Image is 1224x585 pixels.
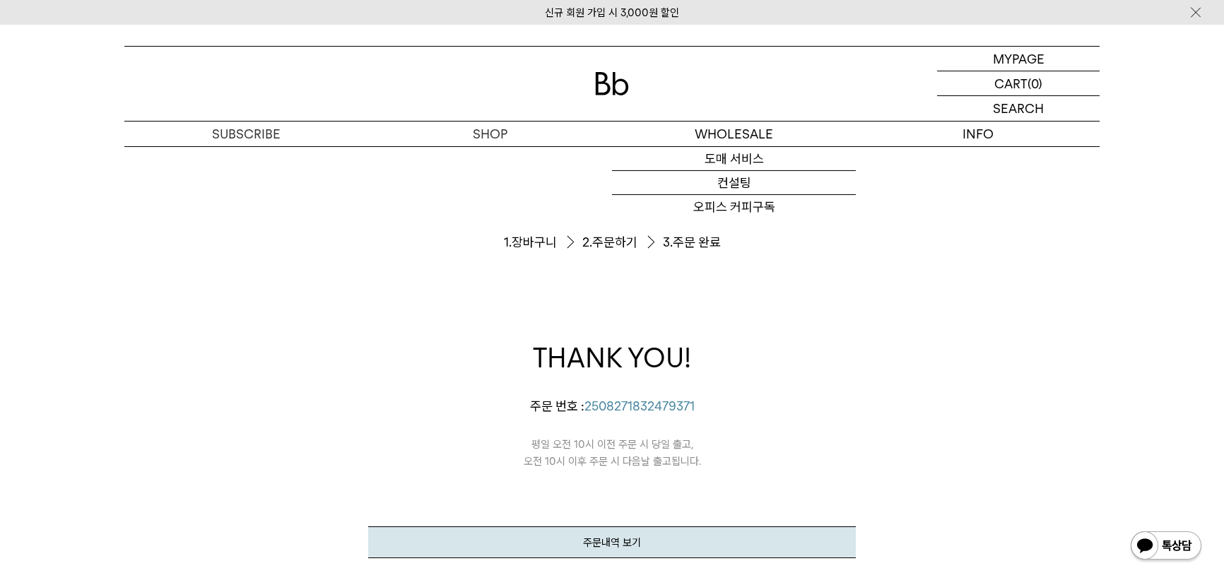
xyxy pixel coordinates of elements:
[663,234,721,251] li: 주문 완료
[994,71,1028,95] p: CART
[856,122,1100,146] p: INFO
[612,122,856,146] p: WHOLESALE
[1129,530,1203,564] img: 카카오톡 채널 1:1 채팅 버튼
[124,122,368,146] a: SUBSCRIBE
[504,231,582,254] li: 장바구니
[993,96,1044,121] p: SEARCH
[368,398,856,415] p: 주문 번호 :
[368,339,856,398] p: THANK YOU!
[545,6,679,19] a: 신규 회원 가입 시 3,000원 할인
[595,72,629,95] img: 로고
[612,147,856,171] a: 도매 서비스
[582,234,592,251] span: 2.
[937,47,1100,71] a: MYPAGE
[612,171,856,195] a: 컨설팅
[368,526,856,558] a: 주문내역 보기
[937,71,1100,96] a: CART (0)
[368,415,856,470] p: 평일 오전 10시 이전 주문 시 당일 출고, 오전 10시 이후 주문 시 다음날 출고됩니다.
[663,234,673,251] span: 3.
[1028,71,1042,95] p: (0)
[504,234,512,251] span: 1.
[612,195,856,219] a: 오피스 커피구독
[584,398,695,413] span: 2508271832479371
[368,122,612,146] a: SHOP
[582,231,663,254] li: 주문하기
[993,47,1044,71] p: MYPAGE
